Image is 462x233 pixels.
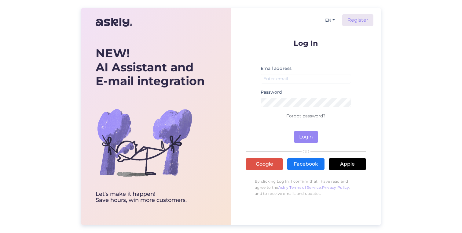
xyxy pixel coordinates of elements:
a: Register [342,14,373,26]
a: Facebook [287,158,324,170]
img: Askly [96,15,132,30]
button: Login [294,131,318,143]
a: Privacy Policy [322,185,349,190]
div: AI Assistant and E-mail integration [96,46,205,88]
label: Password [261,89,282,95]
img: bg-askly [96,94,193,191]
label: Email address [261,65,291,72]
div: Let’s make it happen! Save hours, win more customers. [96,191,205,203]
span: OR [302,149,310,154]
p: By clicking Log In, I confirm that I have read and agree to the , , and to receive emails and upd... [246,175,366,200]
a: Apple [329,158,366,170]
a: Google [246,158,283,170]
p: Log In [246,39,366,47]
a: Askly Terms of Service [278,185,321,190]
input: Enter email [261,74,351,84]
b: NEW! [96,46,130,60]
a: Forgot password? [286,113,325,119]
button: EN [323,16,337,25]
